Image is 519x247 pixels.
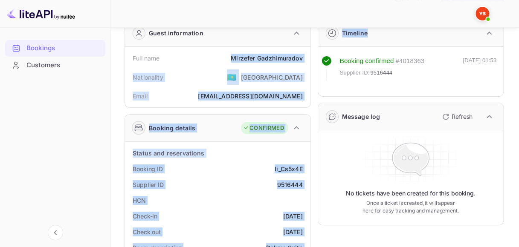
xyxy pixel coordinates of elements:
div: HCN [133,196,146,205]
div: # 4018363 [395,56,424,66]
div: Customers [26,60,101,70]
span: Supplier ID: [340,69,370,77]
div: 9516444 [277,180,302,189]
a: Bookings [5,40,105,56]
div: Check out [133,227,161,236]
div: Booking ID [133,164,163,173]
div: [DATE] [283,212,303,221]
div: Supplier ID [133,180,164,189]
a: Customers [5,57,105,73]
button: Refresh [437,110,476,123]
div: li_Cs5x4E [275,164,302,173]
div: Bookings [26,43,101,53]
span: 9516444 [370,69,392,77]
div: Customers [5,57,105,74]
div: CONFIRMED [243,124,284,132]
div: Timeline [342,29,368,37]
button: Collapse navigation [48,225,63,240]
div: Check-in [133,212,157,221]
div: Full name [133,54,159,63]
div: [DATE] 01:53 [463,56,496,81]
p: Once a ticket is created, it will appear here for easy tracking and management. [362,199,460,215]
div: Email [133,92,148,101]
img: LiteAPI logo [7,7,75,20]
div: Nationality [133,73,163,82]
p: No tickets have been created for this booking. [346,189,476,198]
div: Guest information [149,29,203,37]
div: Mirzefer Gadzhimuradov [231,54,302,63]
p: Refresh [452,112,473,121]
div: Bookings [5,40,105,57]
img: Yandex Support [476,7,489,20]
div: [EMAIL_ADDRESS][DOMAIN_NAME] [198,92,302,101]
span: United States [227,69,237,85]
div: Booking details [149,123,195,132]
div: Status and reservations [133,149,204,158]
div: [DATE] [283,227,303,236]
div: Message log [342,112,380,121]
div: Booking confirmed [340,56,394,66]
div: [GEOGRAPHIC_DATA] [241,73,303,82]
